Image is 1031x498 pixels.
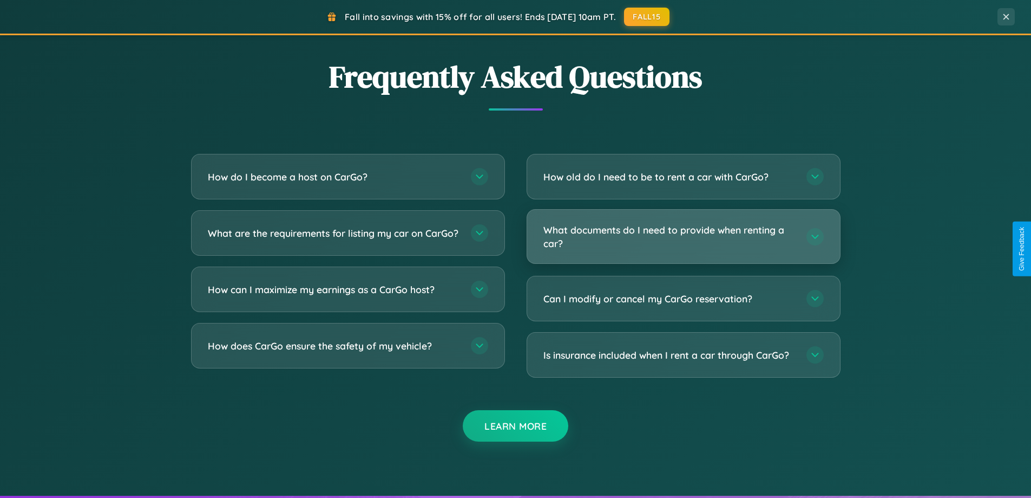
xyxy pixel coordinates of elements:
h3: Can I modify or cancel my CarGo reservation? [543,292,796,306]
button: FALL15 [624,8,669,26]
div: Give Feedback [1018,227,1026,271]
h3: How old do I need to be to rent a car with CarGo? [543,170,796,184]
h3: Is insurance included when I rent a car through CarGo? [543,348,796,362]
button: Learn More [463,410,568,442]
h3: How does CarGo ensure the safety of my vehicle? [208,339,460,353]
h3: What are the requirements for listing my car on CarGo? [208,227,460,240]
h3: How do I become a host on CarGo? [208,170,460,184]
h3: How can I maximize my earnings as a CarGo host? [208,283,460,296]
span: Fall into savings with 15% off for all users! Ends [DATE] 10am PT. [345,11,616,22]
h2: Frequently Asked Questions [191,56,840,98]
h3: What documents do I need to provide when renting a car? [543,223,796,250]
